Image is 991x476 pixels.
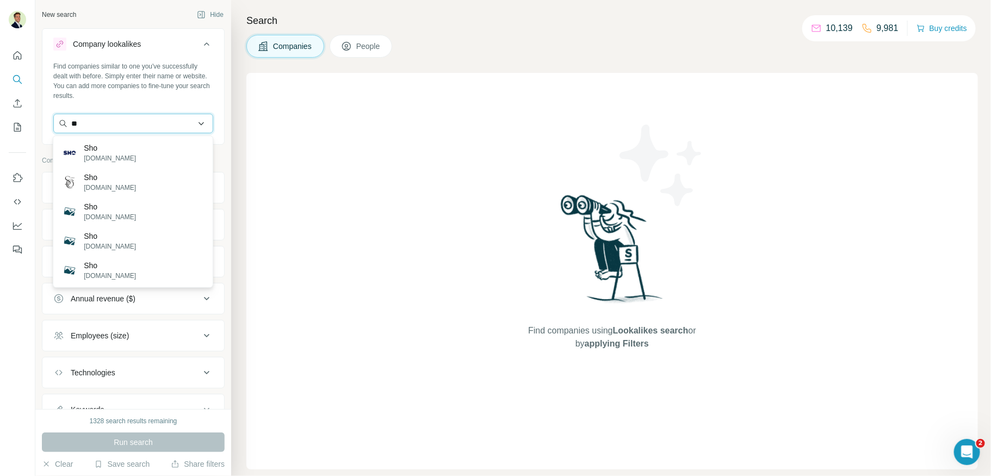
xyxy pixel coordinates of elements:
p: [DOMAIN_NAME] [84,271,136,281]
span: Lookalikes search [613,326,689,335]
p: Sho [84,172,136,183]
button: Save search [94,459,150,469]
img: Sho [62,233,77,249]
p: Sho [84,201,136,212]
p: 10,139 [826,22,853,35]
button: Industry [42,212,224,238]
button: Quick start [9,46,26,65]
div: Keywords [71,404,104,415]
span: Companies [273,41,313,52]
img: Avatar [9,11,26,28]
img: Sho [62,175,77,190]
div: Company lookalikes [73,39,141,50]
p: Sho [84,143,136,153]
button: Buy credits [916,21,967,36]
button: Hide [189,7,231,23]
img: Sho [62,145,77,160]
button: Technologies [42,360,224,386]
button: Company lookalikes [42,31,224,61]
span: People [356,41,381,52]
button: Dashboard [9,216,26,236]
span: 2 [976,439,985,448]
img: Surfe Illustration - Woman searching with binoculars [556,192,669,313]
img: Sho [62,263,77,278]
button: My lists [9,118,26,137]
button: Share filters [171,459,225,469]
button: HQ location [42,249,224,275]
iframe: Intercom live chat [954,439,980,465]
p: [DOMAIN_NAME] [84,183,136,193]
p: 9,981 [877,22,899,35]
div: Annual revenue ($) [71,293,135,304]
button: Company [42,175,224,201]
button: Use Surfe API [9,192,26,212]
button: Clear [42,459,73,469]
div: Technologies [71,367,115,378]
img: Sho [62,204,77,219]
img: Surfe Illustration - Stars [612,116,710,214]
button: Employees (size) [42,323,224,349]
p: Sho [84,260,136,271]
button: Feedback [9,240,26,259]
div: Employees (size) [71,330,129,341]
button: Use Surfe on LinkedIn [9,168,26,188]
div: New search [42,10,76,20]
p: [DOMAIN_NAME] [84,153,136,163]
p: Sho [84,231,136,242]
span: applying Filters [585,339,649,348]
button: Enrich CSV [9,94,26,113]
button: Annual revenue ($) [42,286,224,312]
h4: Search [246,13,978,28]
div: Find companies similar to one you've successfully dealt with before. Simply enter their name or w... [53,61,213,101]
div: 1328 search results remaining [90,416,177,426]
p: [DOMAIN_NAME] [84,242,136,251]
span: Find companies using or by [525,324,699,350]
button: Keywords [42,397,224,423]
button: Search [9,70,26,89]
p: [DOMAIN_NAME] [84,212,136,222]
p: Company information [42,156,225,165]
